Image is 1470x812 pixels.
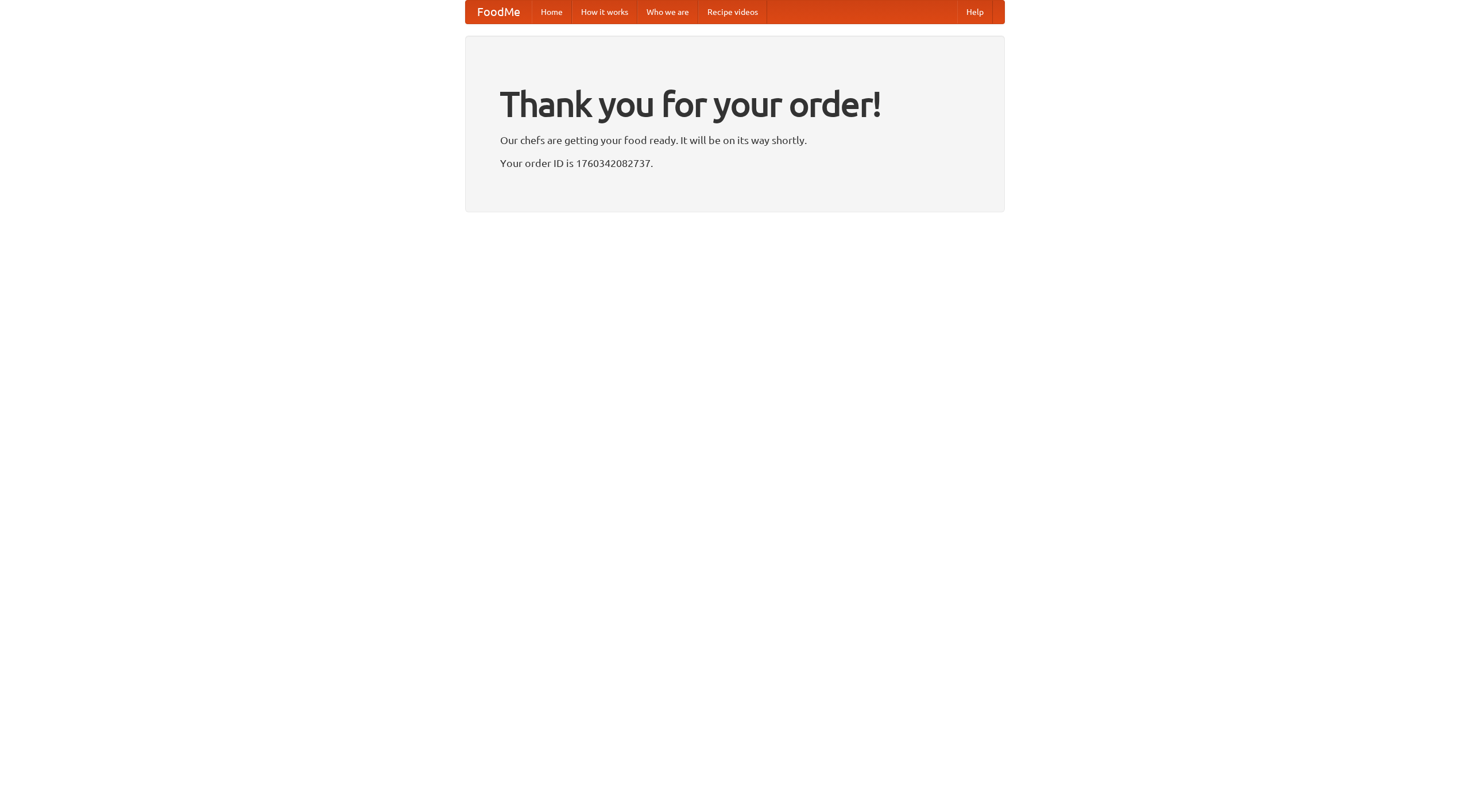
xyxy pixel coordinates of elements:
a: Recipe videos [698,1,767,24]
p: Your order ID is 1760342082737. [500,154,970,172]
a: Who we are [637,1,698,24]
a: FoodMe [466,1,532,24]
h1: Thank you for your order! [500,76,970,131]
a: How it works [572,1,637,24]
a: Help [957,1,993,24]
p: Our chefs are getting your food ready. It will be on its way shortly. [500,131,970,149]
a: Home [532,1,572,24]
